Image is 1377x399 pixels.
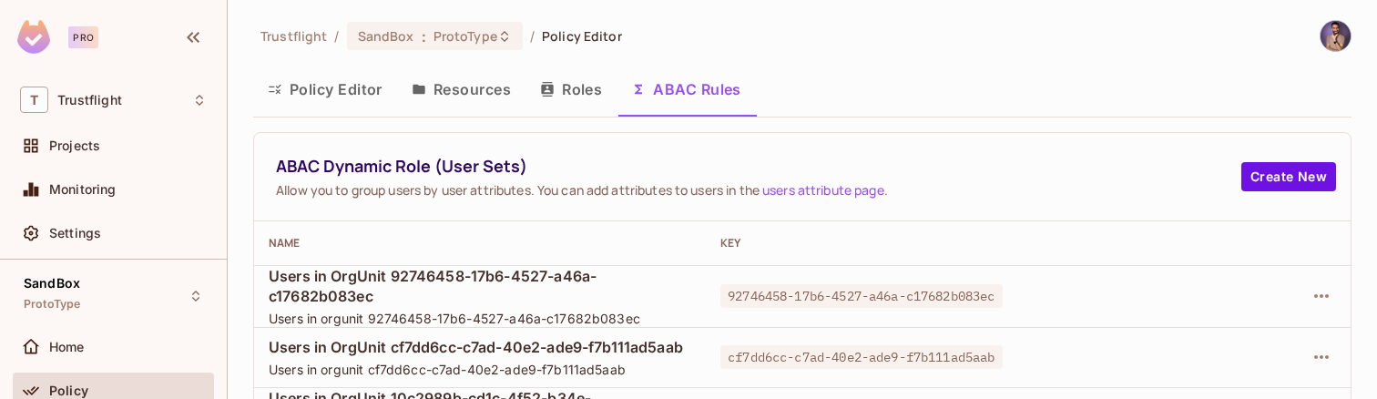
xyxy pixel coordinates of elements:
[530,27,535,45] li: /
[49,138,100,153] span: Projects
[269,361,691,378] span: Users in orgunit cf7dd6cc-c7ad-40e2-ade9-f7b111ad5aab
[358,27,414,45] span: SandBox
[253,66,397,112] button: Policy Editor
[68,26,98,48] div: Pro
[49,226,101,240] span: Settings
[720,284,1002,308] span: 92746458-17b6-4527-a46a-c17682b083ec
[334,27,339,45] li: /
[269,337,691,357] span: Users in OrgUnit cf7dd6cc-c7ad-40e2-ade9-f7b111ad5aab
[542,27,622,45] span: Policy Editor
[17,20,50,54] img: SReyMgAAAABJRU5ErkJggg==
[720,345,1002,369] span: cf7dd6cc-c7ad-40e2-ade9-f7b111ad5aab
[24,276,80,291] span: SandBox
[1321,21,1351,51] img: Dan Yishai
[421,29,427,44] span: :
[276,181,1241,199] span: Allow you to group users by user attributes. You can add attributes to users in the .
[433,27,497,45] span: ProtoType
[49,384,88,398] span: Policy
[269,310,691,327] span: Users in orgunit 92746458-17b6-4527-a46a-c17682b083ec
[49,182,117,197] span: Monitoring
[276,155,1241,178] span: ABAC Dynamic Role (User Sets)
[49,340,85,354] span: Home
[269,266,691,306] span: Users in OrgUnit 92746458-17b6-4527-a46a-c17682b083ec
[525,66,617,112] button: Roles
[762,181,884,199] a: users attribute page
[397,66,525,112] button: Resources
[720,236,1143,251] div: Key
[260,27,327,45] span: the active workspace
[269,236,691,251] div: Name
[1241,162,1336,191] button: Create New
[24,297,80,312] span: ProtoType
[617,66,756,112] button: ABAC Rules
[20,87,48,113] span: T
[57,93,122,107] span: Workspace: Trustflight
